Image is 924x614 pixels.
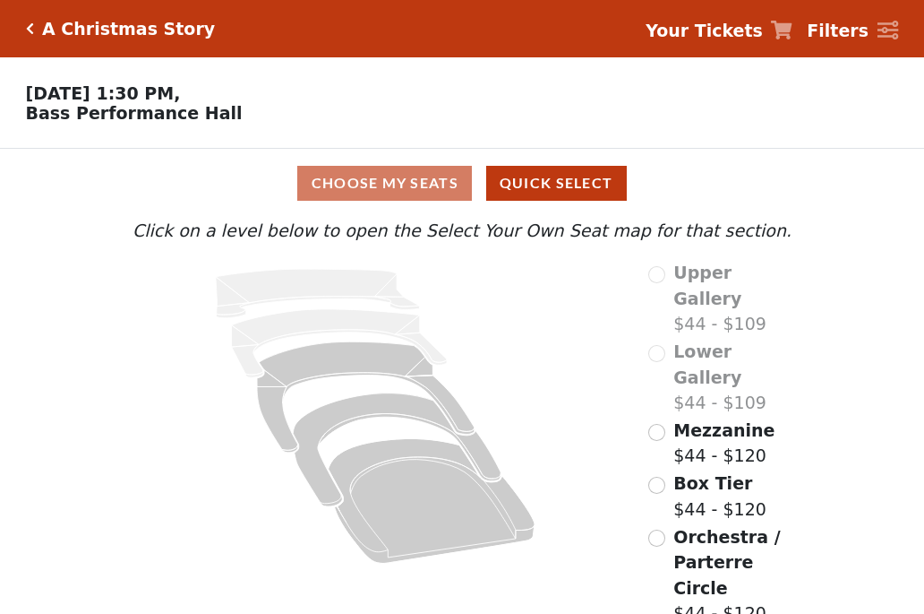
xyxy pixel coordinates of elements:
a: Filters [807,18,898,44]
strong: Filters [807,21,868,40]
p: Click on a level below to open the Select Your Own Seat map for that section. [128,218,796,244]
span: Box Tier [673,473,752,493]
span: Upper Gallery [673,263,741,308]
span: Mezzanine [673,420,774,440]
h5: A Christmas Story [42,19,215,39]
label: $44 - $109 [673,260,796,337]
a: Click here to go back to filters [26,22,34,35]
a: Your Tickets [646,18,792,44]
button: Quick Select [486,166,627,201]
span: Orchestra / Parterre Circle [673,527,780,598]
path: Orchestra / Parterre Circle - Seats Available: 95 [329,439,535,564]
span: Lower Gallery [673,342,741,387]
strong: Your Tickets [646,21,763,40]
path: Upper Gallery - Seats Available: 0 [216,269,420,318]
label: $44 - $120 [673,471,766,522]
label: $44 - $120 [673,418,774,469]
path: Lower Gallery - Seats Available: 0 [232,309,448,377]
label: $44 - $109 [673,339,796,416]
